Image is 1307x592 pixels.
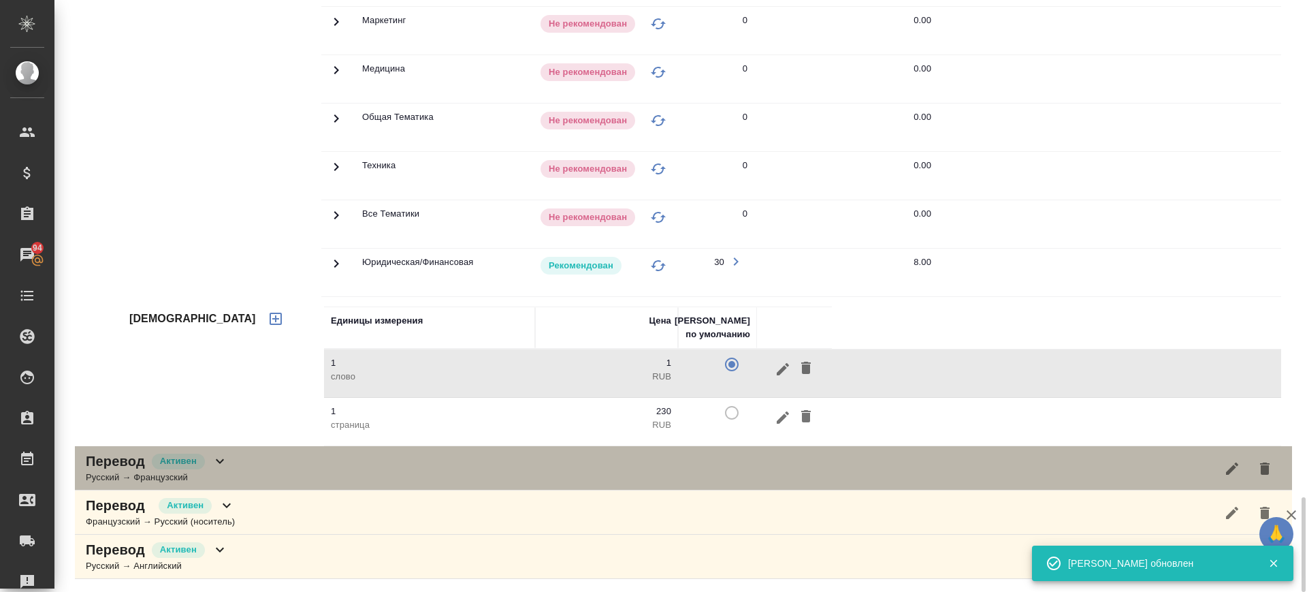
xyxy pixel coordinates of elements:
[75,535,1292,579] div: ПереводАктивенРусский → Английский
[1216,452,1248,485] button: Редактировать услугу
[86,452,145,471] p: Перевод
[86,540,145,559] p: Перевод
[549,114,627,127] p: Не рекомендован
[86,559,228,573] div: Русский → Английский
[549,65,627,79] p: Не рекомендован
[1216,497,1248,529] button: Редактировать услугу
[331,370,528,384] p: слово
[648,62,668,82] button: Изменить статус на "В черном списке"
[355,249,532,296] td: Юридическая/Финансовая
[355,55,532,103] td: Медицина
[542,418,671,432] p: RUB
[355,152,532,200] td: Техника
[549,259,613,272] p: Рекомендован
[355,104,532,151] td: Общая Тематика
[129,311,256,327] h4: [DEMOGRAPHIC_DATA]
[75,446,1292,490] div: ПереводАктивенРусский → Французский
[86,496,152,515] p: Перевод
[754,104,938,151] td: 0.00
[1259,517,1293,551] button: 🙏
[771,356,794,381] button: Редактировать
[355,7,532,54] td: Маркетинг
[549,211,627,224] p: Не рекомендован
[743,14,747,27] div: 0
[1216,541,1248,574] button: Редактировать услугу
[794,405,818,430] button: Удалить
[542,405,671,418] p: 230
[1265,520,1288,548] span: 🙏
[160,454,197,468] p: Активен
[1248,452,1281,485] button: Удалить услугу
[743,110,747,124] div: 0
[331,405,528,418] p: 1
[648,14,668,34] button: Изменить статус на "В черном списке"
[743,159,747,172] div: 0
[549,17,627,31] p: Не рекомендован
[328,22,344,32] span: Toggle Row Expanded
[648,159,668,179] button: Изменить статус на "В черном списке"
[648,255,668,276] button: Изменить статус на "В черном списке"
[648,207,668,228] button: Изменить статус на "В черном списке"
[794,356,818,381] button: Удалить
[328,167,344,177] span: Toggle Row Expanded
[167,499,204,512] p: Активен
[743,207,747,221] div: 0
[160,543,197,557] p: Активен
[754,7,938,54] td: 0.00
[771,405,794,430] button: Редактировать
[86,515,235,529] div: Французский → Русский (носитель)
[328,119,344,129] span: Toggle Row Expanded
[542,370,671,384] p: RUB
[1259,557,1287,570] button: Закрыть
[3,238,51,272] a: 94
[86,471,228,484] div: Русский → Французский
[1248,497,1281,529] button: Удалить услугу
[331,356,528,370] p: 1
[754,200,938,248] td: 0.00
[754,55,938,103] td: 0.00
[328,70,344,80] span: Toggle Row Expanded
[331,314,423,328] div: Единицы измерения
[714,255,724,269] div: 30
[328,264,344,274] span: Toggle Row Expanded
[724,250,747,273] button: Открыть работы
[675,314,750,341] div: [PERSON_NAME] по умолчанию
[549,162,627,176] p: Не рекомендован
[542,356,671,370] p: 1
[743,62,747,76] div: 0
[328,215,344,225] span: Toggle Row Expanded
[355,200,532,248] td: Все Тематики
[25,241,50,255] span: 94
[259,302,292,335] button: Добавить тариф
[754,249,938,296] td: 8.00
[1068,557,1248,570] div: [PERSON_NAME] обновлен
[649,314,671,328] div: Цена
[75,490,1292,535] div: ПереводАктивенФранцузский → Русский (носитель)
[331,418,528,432] p: страница
[754,152,938,200] td: 0.00
[648,110,668,131] button: Изменить статус на "В черном списке"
